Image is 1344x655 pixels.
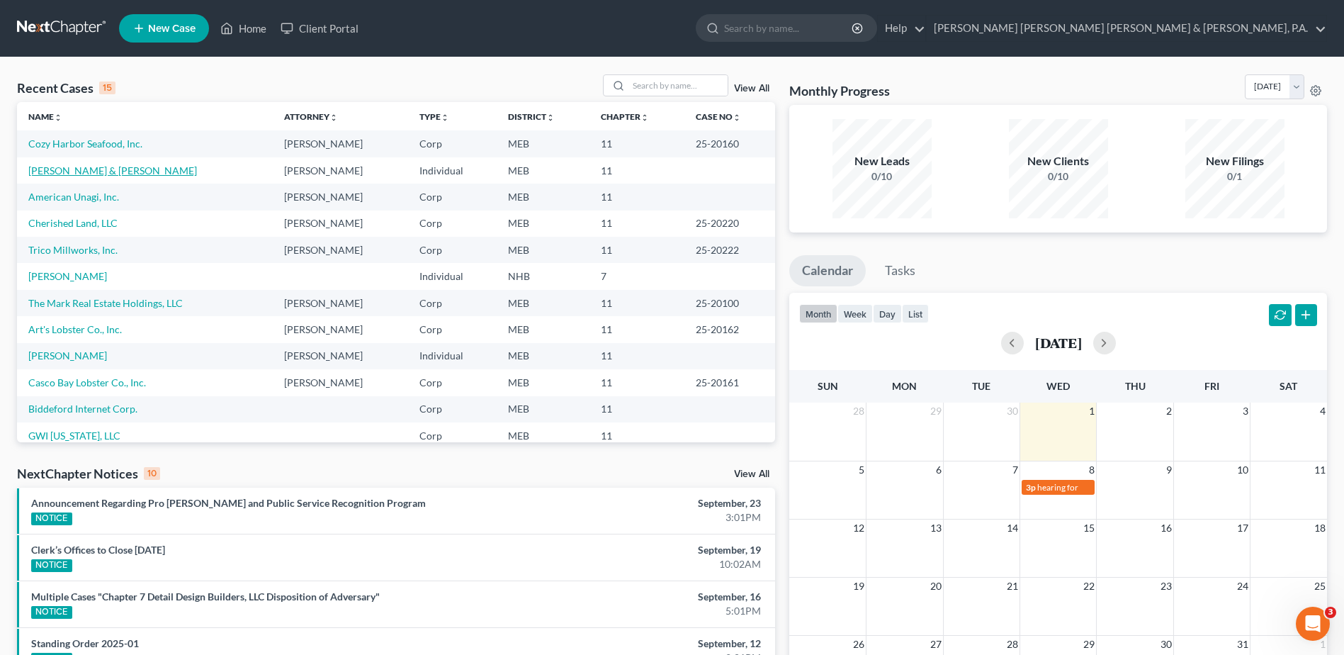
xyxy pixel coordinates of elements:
span: 13 [929,520,943,537]
span: New Case [148,23,196,34]
a: GWI [US_STATE], LLC [28,430,120,442]
div: NOTICE [31,513,72,525]
td: MEB [497,237,589,263]
td: 25-20160 [684,130,775,157]
td: Corp [408,369,497,396]
span: 12 [852,520,866,537]
i: unfold_more [546,113,555,122]
div: 0/10 [832,169,932,184]
a: Chapterunfold_more [601,111,649,122]
td: 11 [589,396,684,422]
td: MEB [497,211,589,237]
div: NOTICE [31,606,72,619]
a: Case Nounfold_more [696,111,741,122]
td: Corp [408,316,497,342]
td: MEB [497,396,589,422]
span: 31 [1236,636,1250,653]
a: Cherished Land, LLC [28,217,118,229]
span: Sat [1280,380,1297,392]
td: 11 [589,422,684,449]
div: September, 12 [527,637,761,651]
span: 24 [1236,578,1250,595]
td: 11 [589,157,684,184]
span: 3p [1026,482,1036,493]
span: hearing for [1037,482,1078,493]
i: unfold_more [54,113,62,122]
td: [PERSON_NAME] [273,369,408,396]
td: 11 [589,290,684,316]
span: 28 [1005,636,1020,653]
h3: Monthly Progress [789,82,890,99]
div: 5:01PM [527,604,761,618]
div: NextChapter Notices [17,465,160,482]
td: 11 [589,369,684,396]
a: Nameunfold_more [28,111,62,122]
td: MEB [497,130,589,157]
a: Typeunfold_more [419,111,449,122]
span: Sun [818,380,838,392]
td: 25-20100 [684,290,775,316]
td: [PERSON_NAME] [273,211,408,237]
td: MEB [497,290,589,316]
input: Search by name... [724,15,854,41]
a: Clerk’s Offices to Close [DATE] [31,544,165,556]
td: Corp [408,237,497,263]
td: Individual [408,157,497,184]
td: Individual [408,263,497,289]
td: Corp [408,211,497,237]
span: 5 [857,461,866,478]
span: 9 [1165,461,1173,478]
a: Attorneyunfold_more [284,111,338,122]
span: 30 [1159,636,1173,653]
td: Corp [408,396,497,422]
div: 15 [99,82,115,94]
div: 0/1 [1185,169,1284,184]
td: MEB [497,369,589,396]
span: 1 [1318,636,1327,653]
a: Casco Bay Lobster Co., Inc. [28,376,146,388]
input: Search by name... [628,75,728,96]
td: [PERSON_NAME] [273,290,408,316]
span: 10 [1236,461,1250,478]
span: 23 [1159,578,1173,595]
div: September, 16 [527,590,761,604]
span: 16 [1159,520,1173,537]
span: 29 [1082,636,1096,653]
div: September, 19 [527,543,761,557]
a: Cozy Harbor Seafood, Inc. [28,138,142,150]
a: [PERSON_NAME] [PERSON_NAME] [PERSON_NAME] & [PERSON_NAME], P.A. [927,16,1326,41]
a: Standing Order 2025-01 [31,637,139,649]
a: [PERSON_NAME] [28,270,107,282]
span: 1 [1088,403,1096,420]
td: 11 [589,343,684,369]
span: 8 [1088,461,1096,478]
span: 28 [852,403,866,420]
a: The Mark Real Estate Holdings, LLC [28,297,183,309]
div: New Leads [832,153,932,169]
span: 29 [929,403,943,420]
div: September, 23 [527,496,761,510]
span: 7 [1011,461,1020,478]
div: 0/10 [1009,169,1108,184]
div: 10 [144,467,160,480]
span: 15 [1082,520,1096,537]
span: 22 [1082,578,1096,595]
span: Thu [1125,380,1146,392]
span: 17 [1236,520,1250,537]
td: MEB [497,343,589,369]
div: 3:01PM [527,510,761,525]
td: [PERSON_NAME] [273,184,408,210]
a: View All [734,469,769,479]
a: Biddeford Internet Corp. [28,403,137,415]
span: 26 [852,636,866,653]
a: Multiple Cases "Chapter 7 Detail Design Builders, LLC Disposition of Adversary" [31,590,380,603]
button: list [902,304,929,323]
td: [PERSON_NAME] [273,237,408,263]
td: 11 [589,184,684,210]
a: Help [878,16,925,41]
span: 20 [929,578,943,595]
h2: [DATE] [1035,335,1082,350]
span: 30 [1005,403,1020,420]
a: Art's Lobster Co., Inc. [28,323,122,335]
td: Corp [408,290,497,316]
